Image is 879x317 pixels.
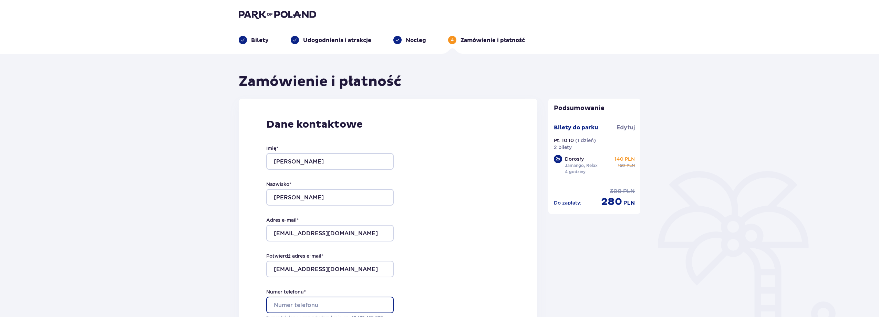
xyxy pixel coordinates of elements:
[554,144,572,151] p: 2 bilety
[239,10,316,19] img: Park of Poland logo
[266,118,510,131] p: Dane kontaktowe
[461,37,525,44] p: Zamówienie i płatność
[617,124,635,131] span: Edytuj
[291,36,371,44] div: Udogodnienia i atrakcje
[266,252,323,259] label: Potwierdź adres e-mail *
[565,169,586,175] p: 4 godziny
[448,36,525,44] div: 4Zamówienie i płatność
[623,199,635,207] span: PLN
[406,37,426,44] p: Nocleg
[266,153,394,170] input: Imię
[266,225,394,241] input: Adres e-mail
[618,162,625,169] span: 150
[565,162,598,169] p: Jamango, Relax
[548,104,641,112] p: Podsumowanie
[266,217,299,224] label: Adres e-mail *
[266,181,291,188] label: Nazwisko *
[554,137,574,144] p: Pt. 10.10
[239,36,269,44] div: Bilety
[266,288,306,295] label: Numer telefonu *
[565,156,584,162] p: Dorosły
[627,162,635,169] span: PLN
[614,156,635,162] p: 140 PLN
[266,297,394,313] input: Numer telefonu
[610,188,622,195] span: 300
[239,73,402,90] h1: Zamówienie i płatność
[451,37,454,43] p: 4
[393,36,426,44] div: Nocleg
[623,188,635,195] span: PLN
[303,37,371,44] p: Udogodnienia i atrakcje
[554,155,562,163] div: 2 x
[554,124,598,131] p: Bilety do parku
[266,261,394,277] input: Potwierdź adres e-mail
[266,189,394,206] input: Nazwisko
[266,145,278,152] label: Imię *
[575,137,596,144] p: ( 1 dzień )
[601,195,622,208] span: 280
[251,37,269,44] p: Bilety
[554,199,581,206] p: Do zapłaty :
